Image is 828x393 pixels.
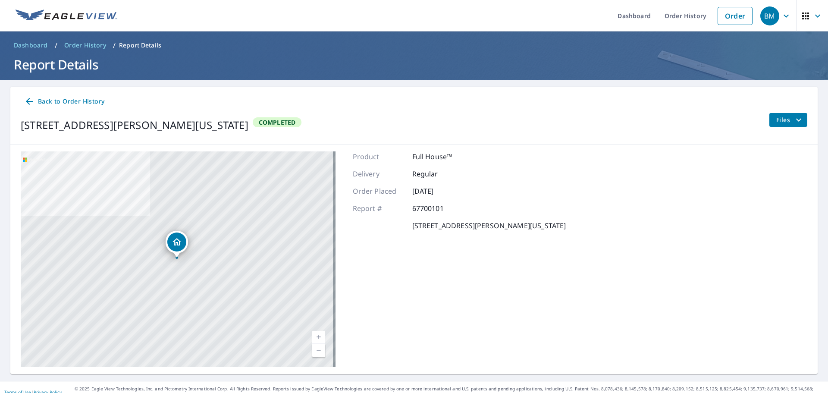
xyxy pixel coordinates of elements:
[718,7,753,25] a: Order
[24,96,104,107] span: Back to Order History
[21,117,248,133] div: [STREET_ADDRESS][PERSON_NAME][US_STATE]
[10,38,818,52] nav: breadcrumb
[10,56,818,73] h1: Report Details
[776,115,804,125] span: Files
[353,169,405,179] p: Delivery
[16,9,117,22] img: EV Logo
[760,6,779,25] div: BM
[412,151,464,162] p: Full House™
[166,231,188,258] div: Dropped pin, building 1, Residential property, 9817 Ritter Rd Oklahoma City, OK 73162
[119,41,161,50] p: Report Details
[21,94,108,110] a: Back to Order History
[113,40,116,50] li: /
[412,186,464,196] p: [DATE]
[312,331,325,344] a: Current Level 17, Zoom In
[412,169,464,179] p: Regular
[61,38,110,52] a: Order History
[14,41,48,50] span: Dashboard
[312,344,325,357] a: Current Level 17, Zoom Out
[353,186,405,196] p: Order Placed
[412,203,464,214] p: 67700101
[254,118,301,126] span: Completed
[10,38,51,52] a: Dashboard
[412,220,566,231] p: [STREET_ADDRESS][PERSON_NAME][US_STATE]
[55,40,57,50] li: /
[64,41,106,50] span: Order History
[769,113,807,127] button: filesDropdownBtn-67700101
[353,203,405,214] p: Report #
[353,151,405,162] p: Product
